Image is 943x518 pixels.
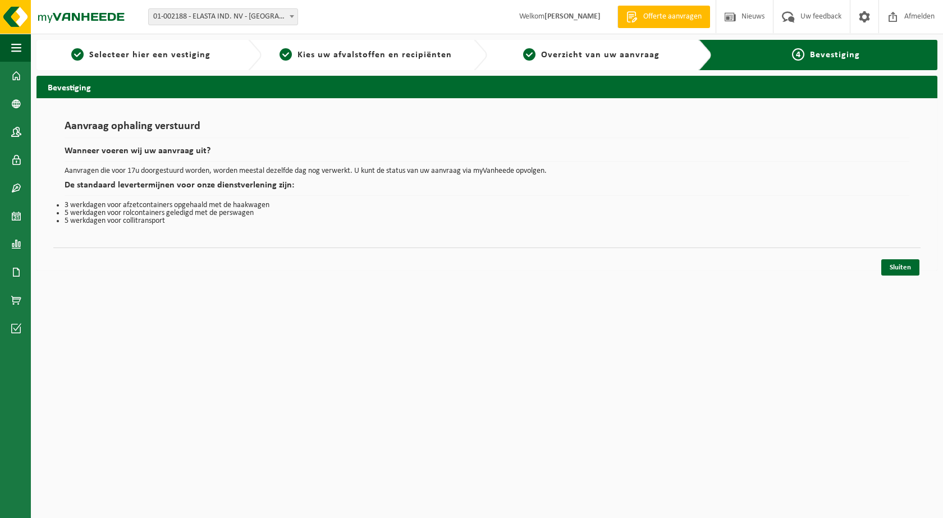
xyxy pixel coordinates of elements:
span: Bevestiging [810,51,860,59]
h2: Bevestiging [36,76,937,98]
a: 1Selecteer hier een vestiging [42,48,239,62]
p: Aanvragen die voor 17u doorgestuurd worden, worden meestal dezelfde dag nog verwerkt. U kunt de s... [65,167,909,175]
span: 1 [71,48,84,61]
h1: Aanvraag ophaling verstuurd [65,121,909,138]
span: 01-002188 - ELASTA IND. NV - WAREGEM [148,8,298,25]
span: Offerte aanvragen [640,11,704,22]
span: 2 [280,48,292,61]
span: 01-002188 - ELASTA IND. NV - WAREGEM [149,9,297,25]
li: 3 werkdagen voor afzetcontainers opgehaald met de haakwagen [65,201,909,209]
span: Selecteer hier een vestiging [89,51,210,59]
a: 2Kies uw afvalstoffen en recipiënten [267,48,464,62]
a: Sluiten [881,259,919,276]
h2: Wanneer voeren wij uw aanvraag uit? [65,146,909,162]
span: Kies uw afvalstoffen en recipiënten [297,51,452,59]
strong: [PERSON_NAME] [544,12,601,21]
a: Offerte aanvragen [617,6,710,28]
li: 5 werkdagen voor collitransport [65,217,909,225]
span: 4 [792,48,804,61]
span: 3 [523,48,535,61]
a: 3Overzicht van uw aanvraag [493,48,690,62]
span: Overzicht van uw aanvraag [541,51,660,59]
li: 5 werkdagen voor rolcontainers geledigd met de perswagen [65,209,909,217]
h2: De standaard levertermijnen voor onze dienstverlening zijn: [65,181,909,196]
